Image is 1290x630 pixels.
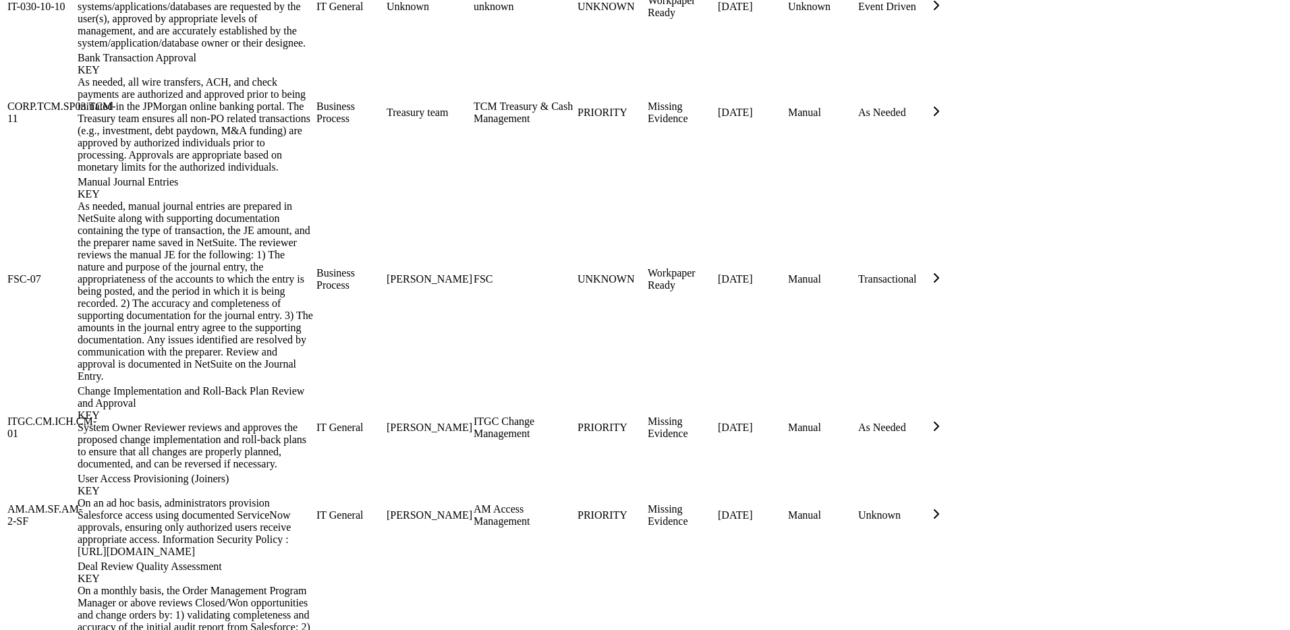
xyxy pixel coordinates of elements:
[578,509,645,521] div: PRIORITY
[78,176,314,200] div: Manual Journal Entries
[718,1,785,13] div: [DATE]
[78,573,314,585] div: KEY
[316,51,385,174] td: Business Process
[648,267,715,291] div: Workpaper Ready
[78,409,314,422] div: KEY
[316,175,385,383] td: Business Process
[387,422,471,434] div: [PERSON_NAME]
[858,51,926,174] td: As Needed
[718,273,785,285] div: [DATE]
[78,188,314,200] div: KEY
[648,503,715,527] div: Missing Evidence
[78,64,314,76] div: KEY
[7,273,75,285] div: FSC-07
[578,273,645,285] div: UNKNOWN
[578,422,645,434] div: PRIORITY
[787,472,856,559] td: Manual
[387,509,471,521] div: [PERSON_NAME]
[474,101,575,125] div: TCM Treasury & Cash Management
[78,497,314,558] div: On an ad hoc basis, administrators provision Salesforce access using documented ServiceNow approv...
[648,416,715,440] div: Missing Evidence
[7,101,75,125] div: CORP.TCM.SP03.TCM-11
[858,472,926,559] td: Unknown
[474,273,575,285] div: FSC
[578,107,645,119] div: PRIORITY
[787,384,856,471] td: Manual
[578,1,645,13] div: UNKNOWN
[78,385,314,422] div: Change Implementation and Roll-Back Plan Review and Approval
[474,1,575,13] div: unknown
[78,561,314,585] div: Deal Review Quality Assessment
[316,384,385,471] td: IT General
[474,416,575,440] div: ITGC Change Management
[858,384,926,471] td: As Needed
[7,1,75,13] div: IT-030-10-10
[78,52,314,76] div: Bank Transaction Approval
[78,485,314,497] div: KEY
[387,107,471,119] div: Treasury team
[787,51,856,174] td: Manual
[787,175,856,383] td: Manual
[7,503,75,527] div: AM.AM.SF.AM-2-SF
[387,1,471,13] div: Unknown
[718,509,785,521] div: [DATE]
[78,200,314,382] div: As needed, manual journal entries are prepared in NetSuite along with supporting documentation co...
[78,422,314,470] div: System Owner Reviewer reviews and approves the proposed change implementation and roll-back plans...
[474,503,575,527] div: AM Access Management
[316,472,385,559] td: IT General
[78,76,314,173] div: As needed, all wire transfers, ACH, and check payments are authorized and approved prior to being...
[858,175,926,383] td: Transactional
[7,416,75,440] div: ITGC.CM.ICH.CM-01
[387,273,471,285] div: [PERSON_NAME]
[718,107,785,119] div: [DATE]
[648,101,715,125] div: Missing Evidence
[78,473,314,497] div: User Access Provisioning (Joiners)
[718,422,785,434] div: [DATE]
